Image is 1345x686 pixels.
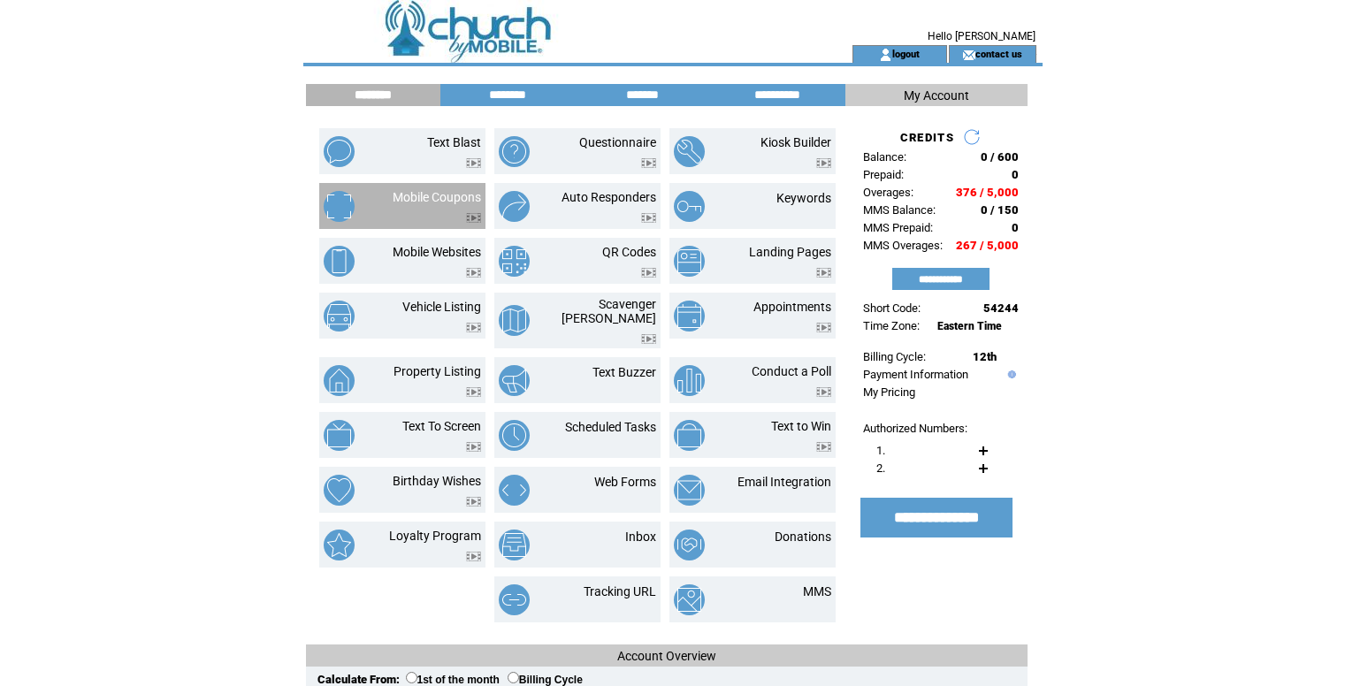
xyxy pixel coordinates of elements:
[617,649,716,663] span: Account Overview
[749,245,831,259] a: Landing Pages
[641,268,656,278] img: video.png
[402,419,481,433] a: Text To Screen
[324,246,355,277] img: mobile-websites.png
[499,191,530,222] img: auto-responders.png
[760,135,831,149] a: Kiosk Builder
[752,364,831,378] a: Conduct a Poll
[1012,221,1019,234] span: 0
[641,334,656,344] img: video.png
[879,48,892,62] img: account_icon.gif
[406,674,500,686] label: 1st of the month
[499,305,530,336] img: scavenger-hunt.png
[641,213,656,223] img: video.png
[956,186,1019,199] span: 376 / 5,000
[892,48,920,59] a: logout
[863,221,933,234] span: MMS Prepaid:
[776,191,831,205] a: Keywords
[1012,168,1019,181] span: 0
[317,673,400,686] span: Calculate From:
[863,422,967,435] span: Authorized Numbers:
[565,420,656,434] a: Scheduled Tasks
[466,213,481,223] img: video.png
[863,319,920,332] span: Time Zone:
[394,364,481,378] a: Property Listing
[956,239,1019,252] span: 267 / 5,000
[863,186,913,199] span: Overages:
[876,461,885,475] span: 2.
[674,420,705,451] img: text-to-win.png
[466,323,481,332] img: video.png
[499,136,530,167] img: questionnaire.png
[324,420,355,451] img: text-to-screen.png
[928,30,1035,42] span: Hello [PERSON_NAME]
[324,191,355,222] img: mobile-coupons.png
[775,530,831,544] a: Donations
[579,135,656,149] a: Questionnaire
[393,474,481,488] a: Birthday Wishes
[674,530,705,560] img: donations.png
[904,88,969,103] span: My Account
[937,320,1002,332] span: Eastern Time
[499,365,530,396] img: text-buzzer.png
[466,497,481,507] img: video.png
[466,158,481,168] img: video.png
[562,190,656,204] a: Auto Responders
[499,584,530,615] img: tracking-url.png
[389,529,481,543] a: Loyalty Program
[592,365,656,379] a: Text Buzzer
[816,268,831,278] img: video.png
[863,301,921,315] span: Short Code:
[876,444,885,457] span: 1.
[863,150,906,164] span: Balance:
[508,672,519,683] input: Billing Cycle
[674,365,705,396] img: conduct-a-poll.png
[602,245,656,259] a: QR Codes
[737,475,831,489] a: Email Integration
[863,350,926,363] span: Billing Cycle:
[753,300,831,314] a: Appointments
[594,475,656,489] a: Web Forms
[981,203,1019,217] span: 0 / 150
[499,420,530,451] img: scheduled-tasks.png
[863,368,968,381] a: Payment Information
[674,246,705,277] img: landing-pages.png
[973,350,997,363] span: 12th
[324,475,355,506] img: birthday-wishes.png
[466,268,481,278] img: video.png
[674,191,705,222] img: keywords.png
[863,385,915,399] a: My Pricing
[816,387,831,397] img: video.png
[863,239,943,252] span: MMS Overages:
[900,131,954,144] span: CREDITS
[562,297,656,325] a: Scavenger [PERSON_NAME]
[324,530,355,560] img: loyalty-program.png
[962,48,975,62] img: contact_us_icon.gif
[324,136,355,167] img: text-blast.png
[975,48,1022,59] a: contact us
[816,323,831,332] img: video.png
[771,419,831,433] a: Text to Win
[508,674,583,686] label: Billing Cycle
[499,475,530,506] img: web-forms.png
[584,584,656,598] a: Tracking URL
[983,301,1019,315] span: 54244
[981,150,1019,164] span: 0 / 600
[393,190,481,204] a: Mobile Coupons
[499,530,530,560] img: inbox.png
[674,301,705,332] img: appointments.png
[816,442,831,452] img: video.png
[393,245,481,259] a: Mobile Websites
[466,387,481,397] img: video.png
[625,530,656,544] a: Inbox
[816,158,831,168] img: video.png
[1004,370,1016,378] img: help.gif
[674,475,705,506] img: email-integration.png
[427,135,481,149] a: Text Blast
[324,365,355,396] img: property-listing.png
[803,584,831,598] a: MMS
[674,584,705,615] img: mms.png
[863,203,936,217] span: MMS Balance:
[402,300,481,314] a: Vehicle Listing
[674,136,705,167] img: kiosk-builder.png
[324,301,355,332] img: vehicle-listing.png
